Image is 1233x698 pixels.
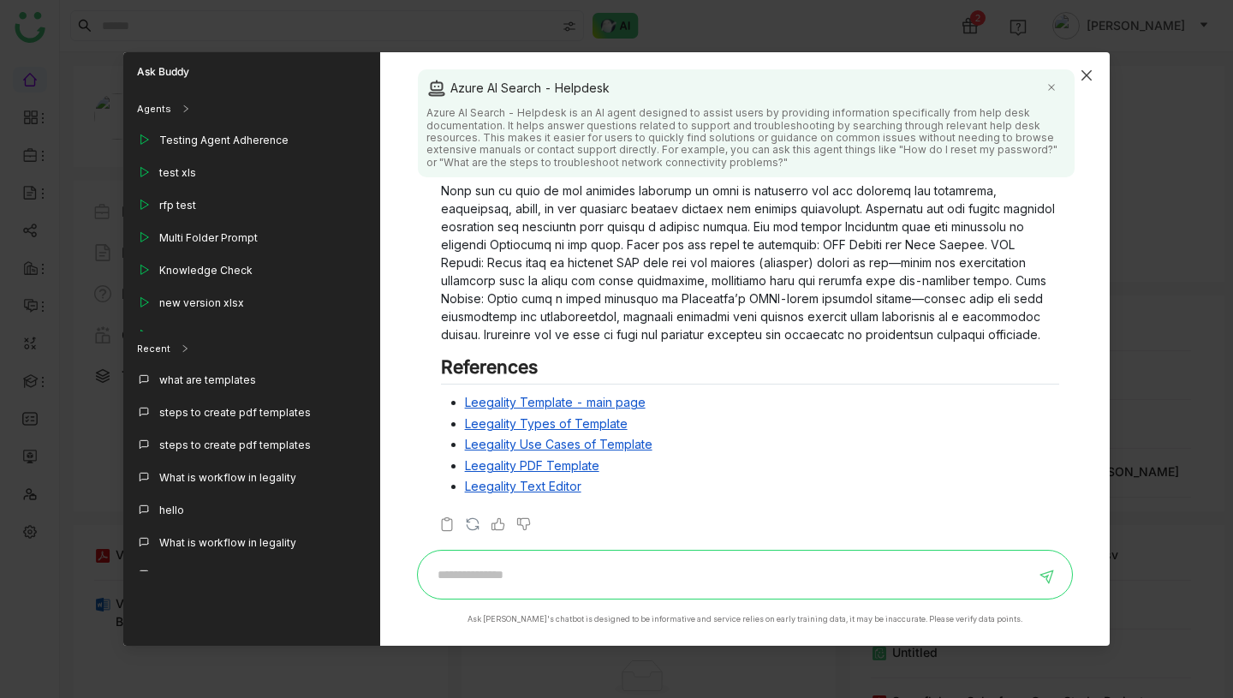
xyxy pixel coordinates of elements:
[441,356,1060,385] h2: References
[465,437,652,451] a: Leegality Use Cases of Template
[159,328,241,343] div: Customers Only
[137,328,151,342] img: play_outline.svg
[137,503,151,516] img: callout.svg
[137,198,151,212] img: play_outline.svg
[159,198,196,213] div: rfp test
[441,146,1060,343] p: Loremipsu do Sitametco'a Elitsedd Eiusmo tem incididu utlabore etdolor magn aliq enim adm veniamq...
[465,479,581,493] a: Leegality Text Editor
[465,458,599,473] a: Leegality PDF Template
[159,373,256,388] div: what are templates
[490,516,507,533] img: thumbs-up.svg
[426,78,1066,98] div: Azure AI Search - Helpdesk
[159,438,311,453] div: steps to create pdf templates
[159,470,296,486] div: What is workflow in legality
[159,263,253,278] div: Knowledge Check
[137,568,151,582] img: callout.svg
[426,78,447,98] img: agent.svg
[137,133,151,146] img: play_outline.svg
[465,416,628,431] a: Leegality Types of Template
[159,230,258,246] div: Multi Folder Prompt
[137,438,151,451] img: callout.svg
[137,263,151,277] img: play_outline.svg
[137,405,151,419] img: callout.svg
[137,165,151,179] img: play_outline.svg
[464,516,481,533] img: regenerate-askbuddy.svg
[159,133,289,148] div: Testing Agent Adherence
[123,331,380,366] div: Recent
[159,295,244,311] div: new version xlsx
[159,165,196,181] div: test xls
[137,295,151,309] img: play_outline.svg
[438,516,456,533] img: copy-askbuddy.svg
[137,373,151,386] img: callout.svg
[1063,52,1110,98] button: Close
[137,470,151,484] img: callout.svg
[159,568,296,583] div: What is workflow in legality
[159,503,184,518] div: hello
[515,516,533,533] img: thumbs-down.svg
[137,342,170,356] div: Recent
[468,613,1022,625] div: Ask [PERSON_NAME]'s chatbot is designed to be informative and service relies on early training da...
[465,395,646,409] a: Leegality Template - main page
[137,230,151,244] img: play_outline.svg
[426,107,1066,169] div: Azure AI Search - Helpdesk is an AI agent designed to assist users by providing information speci...
[159,535,296,551] div: What is workflow in legality
[137,102,171,116] div: Agents
[123,52,380,92] div: Ask Buddy
[123,92,380,126] div: Agents
[137,535,151,549] img: callout.svg
[159,405,311,421] div: steps to create pdf templates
